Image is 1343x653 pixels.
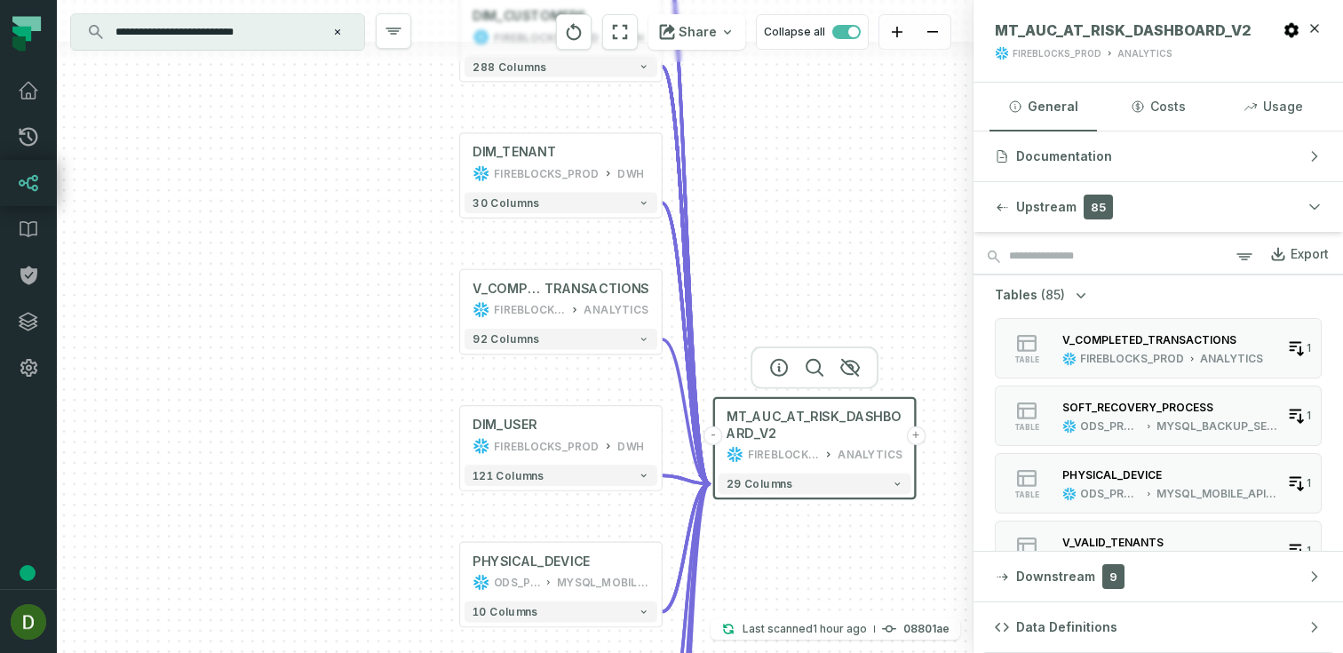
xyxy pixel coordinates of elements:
[995,286,1037,304] span: Tables
[494,301,565,318] div: FIREBLOCKS_PROD
[995,318,1322,378] button: tableFIREBLOCKS_PRODANALYTICS1
[473,281,544,298] span: V_COMPLETED_
[1080,352,1184,366] div: FIREBLOCKS_PROD
[1014,355,1039,364] span: table
[989,83,1097,131] button: General
[995,453,1322,514] button: tableODS_PROD_FBS_PRODUCTMYSQL_MOBILE_API_GATEWAY1
[1117,47,1172,60] div: ANALYTICS
[11,604,46,640] img: avatar of Dan Ben-Dor
[1104,83,1212,131] button: Costs
[1016,618,1117,636] span: Data Definitions
[473,417,536,434] div: DIM_USER
[1080,419,1141,434] div: ODS_PROD_FBS_PRODUCT
[1291,246,1329,262] div: Export
[494,438,599,455] div: FIREBLOCKS_PROD
[838,446,902,463] div: ANALYTICS
[329,23,346,41] button: Clear search query
[557,574,649,591] div: MYSQL_MOBILE_API_GATEWAY
[995,386,1322,446] button: tableODS_PROD_FBS_PRODUCTMYSQL_BACKUP_SERVICE1
[494,165,599,182] div: FIREBLOCKS_PROD
[995,286,1090,304] button: Tables(85)
[494,574,540,591] div: ODS_PROD_FBS_PRODUCT
[1307,409,1311,423] span: 1
[473,281,648,298] div: V_COMPLETED_TRANSACTIONS
[1062,333,1236,346] div: V_COMPLETED_TRANSACTIONS
[1014,490,1039,499] span: table
[473,469,544,482] span: 121 columns
[1013,47,1101,60] div: FIREBLOCKS_PROD
[473,60,546,73] span: 288 columns
[648,14,745,50] button: Share
[1016,568,1095,585] span: Downstream
[995,21,1252,39] span: MT_AUC_AT_RISK_DASHBOARD_V2
[1156,487,1280,501] div: MYSQL_MOBILE_API_GATEWAY
[617,438,645,455] div: DWH
[743,620,867,638] p: Last scanned
[1062,401,1213,414] div: SOFT_RECOVERY_PROCESS
[879,15,915,50] button: zoom in
[748,446,819,463] div: FIREBLOCKS_PROD
[1016,198,1077,216] span: Upstream
[703,426,722,445] button: -
[1014,423,1039,432] span: table
[995,521,1322,581] button: 1
[473,606,537,618] span: 10 columns
[1307,544,1311,558] span: 1
[1062,468,1162,482] div: PHYSICAL_DEVICE
[1102,564,1124,589] span: 9
[1200,352,1263,366] div: ANALYTICS
[473,144,556,161] div: DIM_TENANT
[756,14,869,50] button: Collapse all
[973,602,1343,652] button: Data Definitions
[1062,536,1164,549] div: V_VALID_TENANTS
[727,478,792,490] span: 29 columns
[473,196,538,209] span: 30 columns
[727,409,902,442] span: MT_AUC_AT_RISK_DASHBOARD_V2
[903,624,950,634] h4: 08801ae
[1041,286,1065,304] span: (85)
[473,333,538,346] span: 92 columns
[813,622,867,635] relative-time: Sep 25, 2025, 11:34 AM GMT+3
[906,426,925,445] button: +
[584,301,648,318] div: ANALYTICS
[617,165,645,182] div: DWH
[1016,147,1112,165] span: Documentation
[1307,341,1311,355] span: 1
[662,475,710,483] g: Edge from fe3a8773c0490ee27a597d980fed2256 to 739627cc9c836300d3070ea402f31f0b
[544,281,649,298] span: TRANSACTIONS
[20,565,36,581] div: Tooltip anchor
[711,618,960,640] button: Last scanned[DATE] 11:34:24 AM08801ae
[1255,242,1329,272] a: Export
[1084,195,1113,219] span: 85
[915,15,950,50] button: zoom out
[1307,476,1311,490] span: 1
[1156,419,1280,434] div: MYSQL_BACKUP_SERVICE
[973,182,1343,232] button: Upstream85
[973,131,1343,181] button: Documentation
[973,552,1343,601] button: Downstream9
[1220,83,1327,131] button: Usage
[473,553,590,570] div: PHYSICAL_DEVICE
[1080,487,1141,501] div: ODS_PROD_FBS_PRODUCT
